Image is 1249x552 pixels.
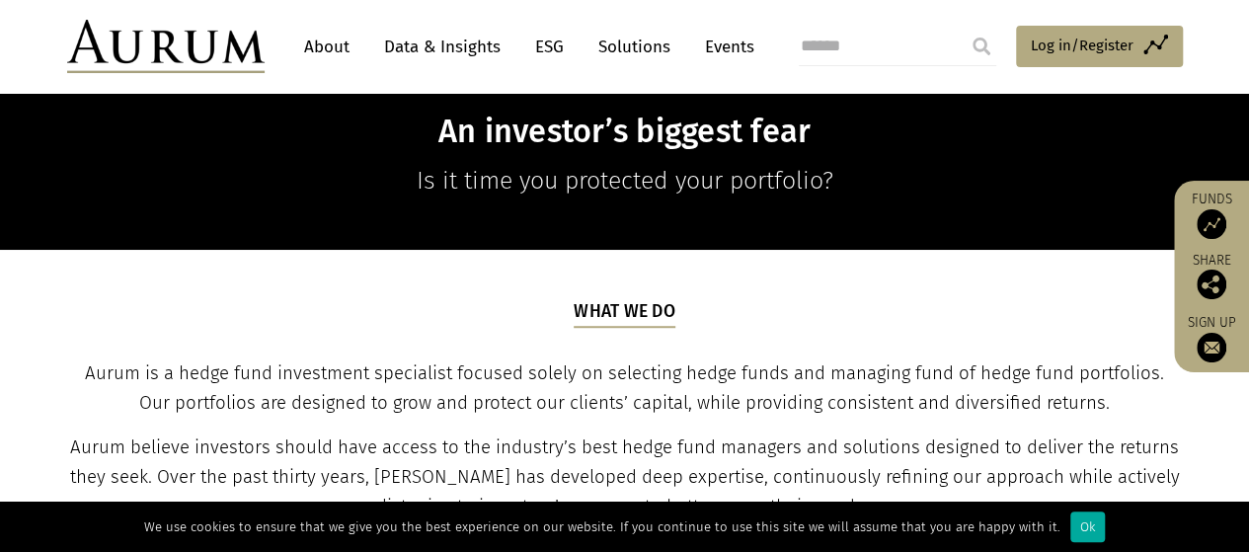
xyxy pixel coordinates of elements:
[1197,209,1226,239] img: Access Funds
[525,29,574,65] a: ESG
[1184,254,1239,299] div: Share
[244,161,1006,200] p: Is it time you protected your portfolio?
[1184,314,1239,362] a: Sign up
[574,299,675,327] h5: What we do
[70,436,1180,517] span: Aurum believe investors should have access to the industry’s best hedge fund managers and solutio...
[244,113,1006,151] h1: An investor’s biggest fear
[294,29,359,65] a: About
[67,20,265,73] img: Aurum
[1184,191,1239,239] a: Funds
[1016,26,1183,67] a: Log in/Register
[85,362,1164,414] span: Aurum is a hedge fund investment specialist focused solely on selecting hedge funds and managing ...
[374,29,510,65] a: Data & Insights
[1197,333,1226,362] img: Sign up to our newsletter
[588,29,680,65] a: Solutions
[1031,34,1133,57] span: Log in/Register
[695,29,754,65] a: Events
[1070,512,1105,542] div: Ok
[1197,270,1226,299] img: Share this post
[962,27,1001,66] input: Submit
